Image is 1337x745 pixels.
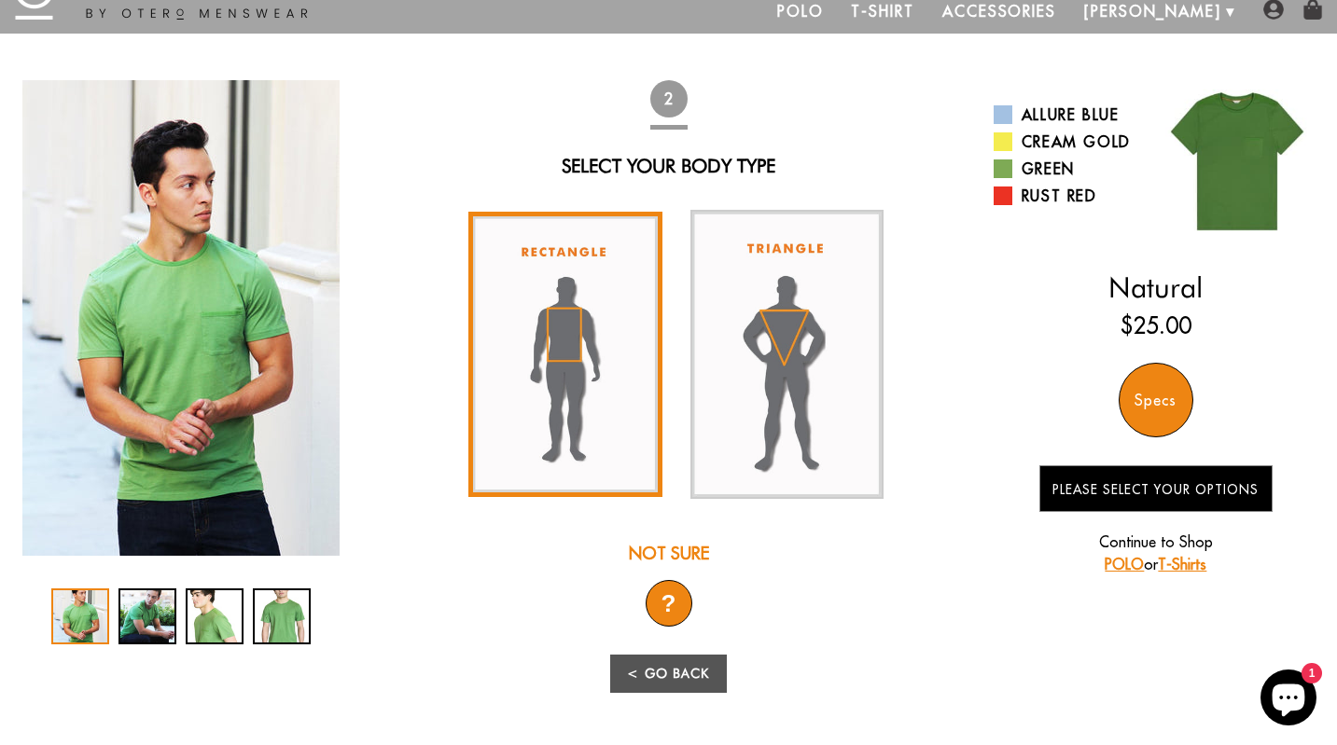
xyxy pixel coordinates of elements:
div: 2 / 4 [343,80,668,556]
div: 1 / 4 [51,588,109,644]
a: T-Shirts [1158,555,1206,573]
a: Rust Red [994,185,1142,207]
h2: Natural [994,270,1318,304]
div: ? [646,580,692,627]
div: Not Sure [454,541,884,566]
div: Specs [1119,363,1193,437]
span: Please Select Your Options [1052,481,1259,498]
h2: Select Your Body Type [454,155,884,177]
p: Continue to Shop or [1039,531,1273,575]
div: 2 / 4 [118,588,176,644]
button: Please Select Your Options [1039,465,1273,512]
div: 1 / 4 [19,80,343,556]
img: rectangle-body_336x.jpg [468,212,662,498]
a: POLO [1105,555,1144,573]
a: Green [994,158,1142,180]
div: 4 / 4 [253,588,311,644]
ins: $25.00 [1121,309,1191,342]
span: 2 [650,80,688,117]
a: Cream Gold [994,131,1142,153]
img: triangle-body_336x.jpg [690,210,884,499]
img: 011.jpg [1156,80,1318,242]
div: 3 / 4 [186,588,244,644]
inbox-online-store-chat: Shopify online store chat [1255,669,1322,730]
a: < Go Back [610,655,726,693]
img: IMG_2301_copy_1024x1024_2x_fd552caf-70a7-46be-9241-7165db1074ca_340x.jpg [22,80,340,556]
a: Allure Blue [994,103,1142,126]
